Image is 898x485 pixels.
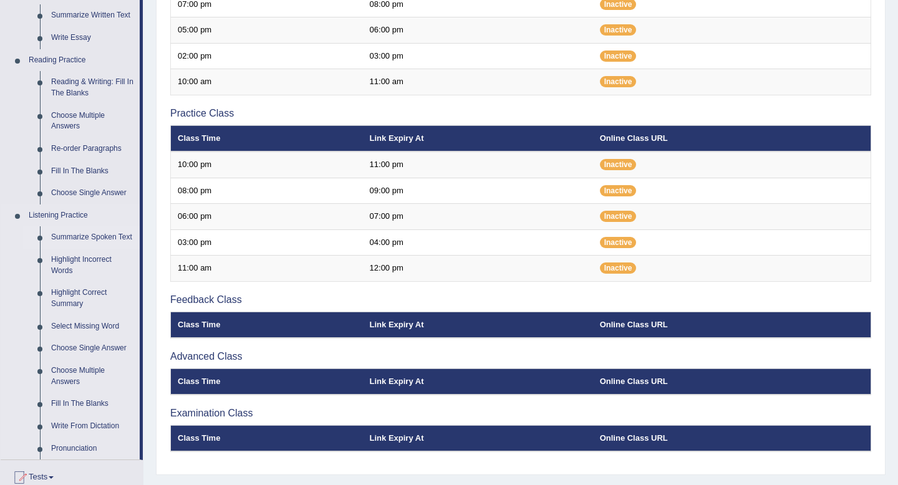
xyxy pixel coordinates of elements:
a: Listening Practice [23,204,140,227]
td: 02:00 pm [171,43,363,69]
a: Reading & Writing: Fill In The Blanks [46,71,140,104]
span: Inactive [600,50,637,62]
span: Inactive [600,159,637,170]
h3: Practice Class [170,108,871,119]
td: 03:00 pm [171,229,363,256]
h3: Examination Class [170,408,871,419]
a: Select Missing Word [46,315,140,338]
td: 10:00 am [171,69,363,95]
span: Inactive [600,76,637,87]
th: Online Class URL [593,368,871,395]
td: 10:00 pm [171,151,363,178]
th: Class Time [171,425,363,451]
span: Inactive [600,24,637,36]
th: Link Expiry At [363,425,593,451]
td: 09:00 pm [363,178,593,204]
span: Inactive [600,237,637,248]
th: Online Class URL [593,425,871,451]
a: Reading Practice [23,49,140,72]
a: Choose Multiple Answers [46,360,140,393]
th: Link Expiry At [363,368,593,395]
th: Link Expiry At [363,125,593,151]
td: 06:00 pm [363,17,593,44]
a: Choose Single Answer [46,337,140,360]
a: Pronunciation [46,438,140,460]
td: 04:00 pm [363,229,593,256]
td: 06:00 pm [171,204,363,230]
th: Link Expiry At [363,312,593,338]
th: Online Class URL [593,312,871,338]
span: Inactive [600,185,637,196]
span: Inactive [600,211,637,222]
a: Re-order Paragraphs [46,138,140,160]
a: Choose Multiple Answers [46,105,140,138]
a: Summarize Spoken Text [46,226,140,249]
td: 08:00 pm [171,178,363,204]
th: Online Class URL [593,125,871,151]
td: 11:00 am [363,69,593,95]
a: Highlight Incorrect Words [46,249,140,282]
td: 11:00 pm [363,151,593,178]
td: 07:00 pm [363,204,593,230]
td: 05:00 pm [171,17,363,44]
th: Class Time [171,312,363,338]
th: Class Time [171,125,363,151]
a: Highlight Correct Summary [46,282,140,315]
td: 12:00 pm [363,256,593,282]
a: Summarize Written Text [46,4,140,27]
span: Inactive [600,262,637,274]
td: 03:00 pm [363,43,593,69]
td: 11:00 am [171,256,363,282]
h3: Advanced Class [170,351,871,362]
a: Fill In The Blanks [46,160,140,183]
a: Write Essay [46,27,140,49]
a: Write From Dictation [46,415,140,438]
h3: Feedback Class [170,294,871,305]
a: Fill In The Blanks [46,393,140,415]
th: Class Time [171,368,363,395]
a: Choose Single Answer [46,182,140,204]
